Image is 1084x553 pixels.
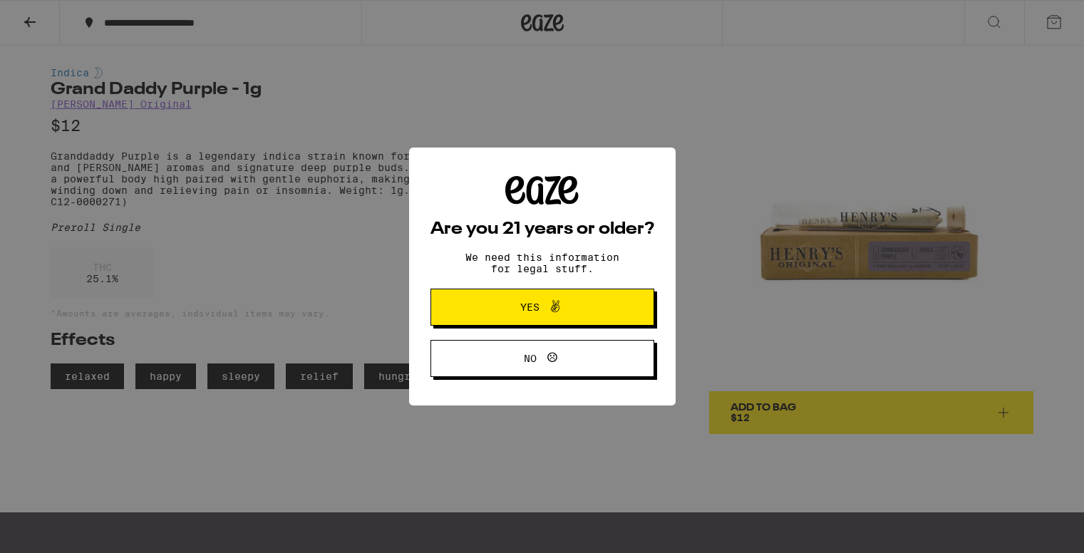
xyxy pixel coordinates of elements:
[453,252,631,274] p: We need this information for legal stuff.
[430,340,654,377] button: No
[520,302,540,312] span: Yes
[430,289,654,326] button: Yes
[524,353,537,363] span: No
[430,221,654,238] h2: Are you 21 years or older?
